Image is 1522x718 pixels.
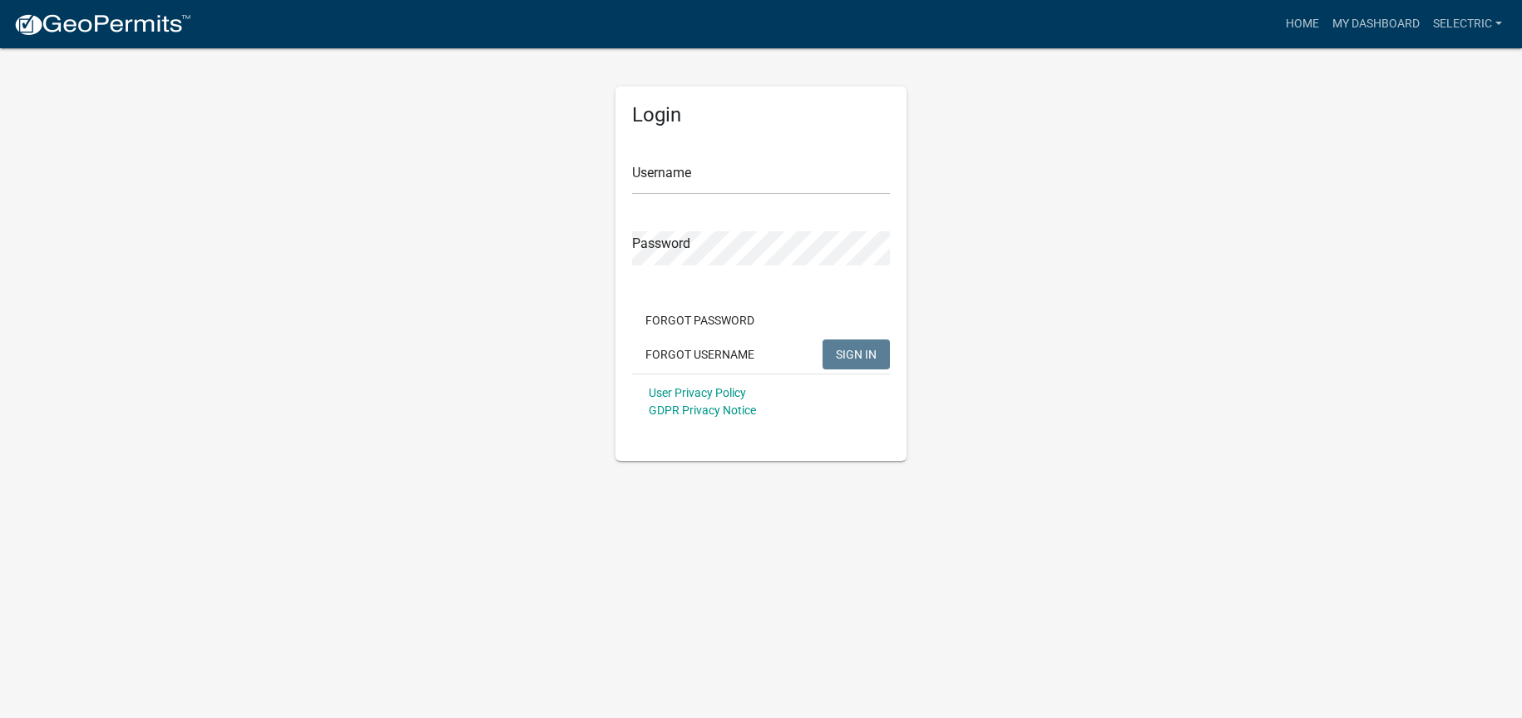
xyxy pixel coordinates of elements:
[1426,8,1509,40] a: Selectric
[1326,8,1426,40] a: My Dashboard
[823,339,890,369] button: SIGN IN
[1279,8,1326,40] a: Home
[632,305,768,335] button: Forgot Password
[649,404,756,417] a: GDPR Privacy Notice
[649,386,746,399] a: User Privacy Policy
[836,347,877,360] span: SIGN IN
[632,339,768,369] button: Forgot Username
[632,103,890,127] h5: Login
